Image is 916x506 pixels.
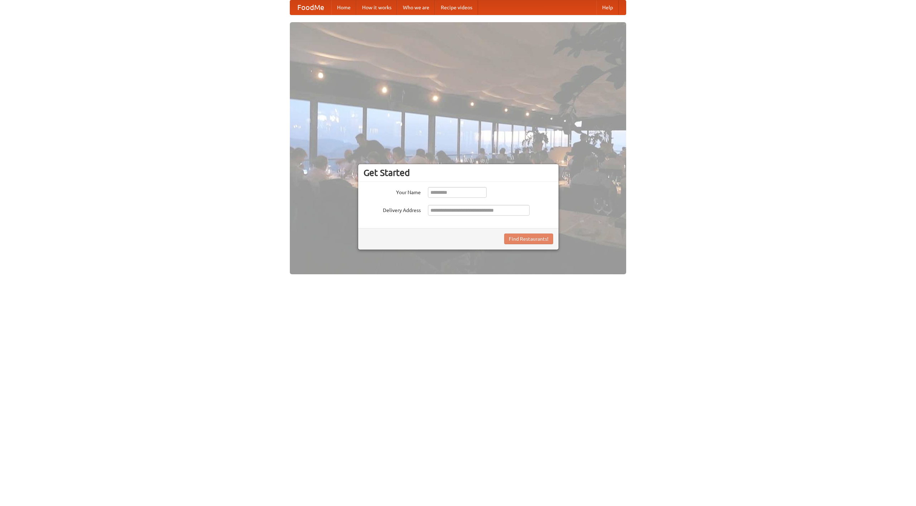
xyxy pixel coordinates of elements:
a: Recipe videos [435,0,478,15]
a: Help [596,0,619,15]
a: How it works [356,0,397,15]
a: Who we are [397,0,435,15]
label: Delivery Address [364,205,421,214]
button: Find Restaurants! [504,234,553,244]
a: Home [331,0,356,15]
a: FoodMe [290,0,331,15]
label: Your Name [364,187,421,196]
h3: Get Started [364,167,553,178]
